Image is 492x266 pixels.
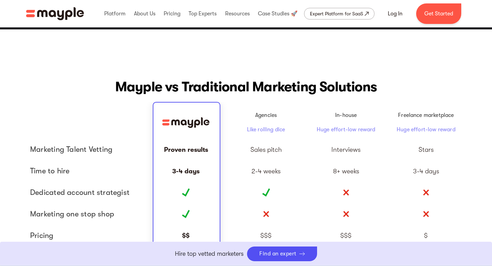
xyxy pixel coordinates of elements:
[422,189,430,196] img: No
[340,232,352,239] div: $$$
[30,166,142,176] span: Time to hire
[416,3,461,24] a: Get Started
[304,8,374,19] a: Expert Platform for SaaS
[422,211,430,217] img: No
[30,209,142,220] div: Marketing one stop shop
[397,111,455,119] p: Freelance marketplace
[333,168,359,175] div: 8+ weeks
[247,126,285,133] p: Like rolling dice
[247,111,285,119] p: Agencies
[30,187,142,198] span: Dedicated account strategist
[182,210,190,218] img: Yes
[342,211,350,217] img: No
[262,211,270,217] img: No
[419,146,434,153] div: Stars
[132,3,157,25] div: About Us
[317,111,375,119] p: In-house
[413,168,439,175] div: 3-4 days
[380,5,411,22] a: Log In
[342,189,350,196] img: No
[262,188,270,197] img: Yes
[182,188,190,197] img: Yes
[397,126,455,133] p: Huge effort-low reward
[424,232,428,239] div: $
[310,10,363,18] div: Expert Platform for SaaS
[26,7,84,20] a: home
[182,232,190,239] div: $$
[331,146,360,153] div: Interviews
[162,3,182,25] div: Pricing
[172,168,200,175] div: 3-4 days
[223,3,251,25] div: Resources
[30,230,142,241] div: Pricing
[317,126,375,133] p: Huge effort-low reward
[260,232,272,239] div: $$$
[251,168,281,175] div: 2-4 weeks
[187,3,218,25] div: Top Experts
[102,3,127,25] div: Platform
[157,117,215,128] img: Mayple logo
[26,77,466,96] h2: Mayple vs Traditional Marketing Solutions
[30,144,142,155] div: Marketing Talent Vetting
[250,146,282,153] div: Sales pitch
[164,146,208,153] div: Proven results
[26,7,84,20] img: Mayple logo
